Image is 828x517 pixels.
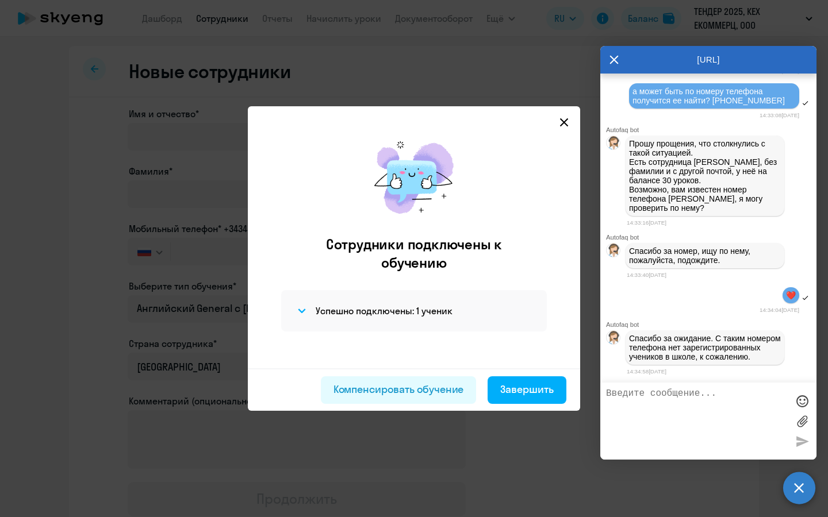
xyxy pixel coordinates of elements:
[362,129,466,226] img: results
[333,382,464,397] div: Компенсировать обучение
[629,246,781,265] p: Спасибо за номер, ищу по нему, пожалуйста, подождите.
[606,126,816,133] div: Autofaq bot
[627,272,666,278] time: 14:33:40[DATE]
[607,244,621,260] img: bot avatar
[627,219,666,226] time: 14:33:16[DATE]
[488,376,566,404] button: Завершить
[607,136,621,153] img: bot avatar
[607,331,621,348] img: bot avatar
[760,307,799,313] time: 14:34:04[DATE]
[627,368,666,375] time: 14:34:58[DATE]
[793,412,811,430] label: Лимит 10 файлов
[303,235,525,272] h2: Сотрудники подключены к обучению
[632,87,785,105] span: а может быть по номеру телефона получится ее найти? [PHONE_NUMBER]
[786,291,796,300] span: ❤️
[606,321,816,328] div: Autofaq bot
[629,139,781,213] p: Прошу прощения, что столкнулись с такой ситуацией. Есть сотрудница [PERSON_NAME], без фамилии и с...
[316,304,453,317] h4: Успешно подключены: 1 ученик
[629,334,781,361] p: Спасибо за ожидание. С таким номером телефона нет зарегистрированных учеников в школе, к сожалению.
[500,382,554,397] div: Завершить
[606,234,816,241] div: Autofaq bot
[760,112,799,118] time: 14:33:08[DATE]
[321,376,477,404] button: Компенсировать обучение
